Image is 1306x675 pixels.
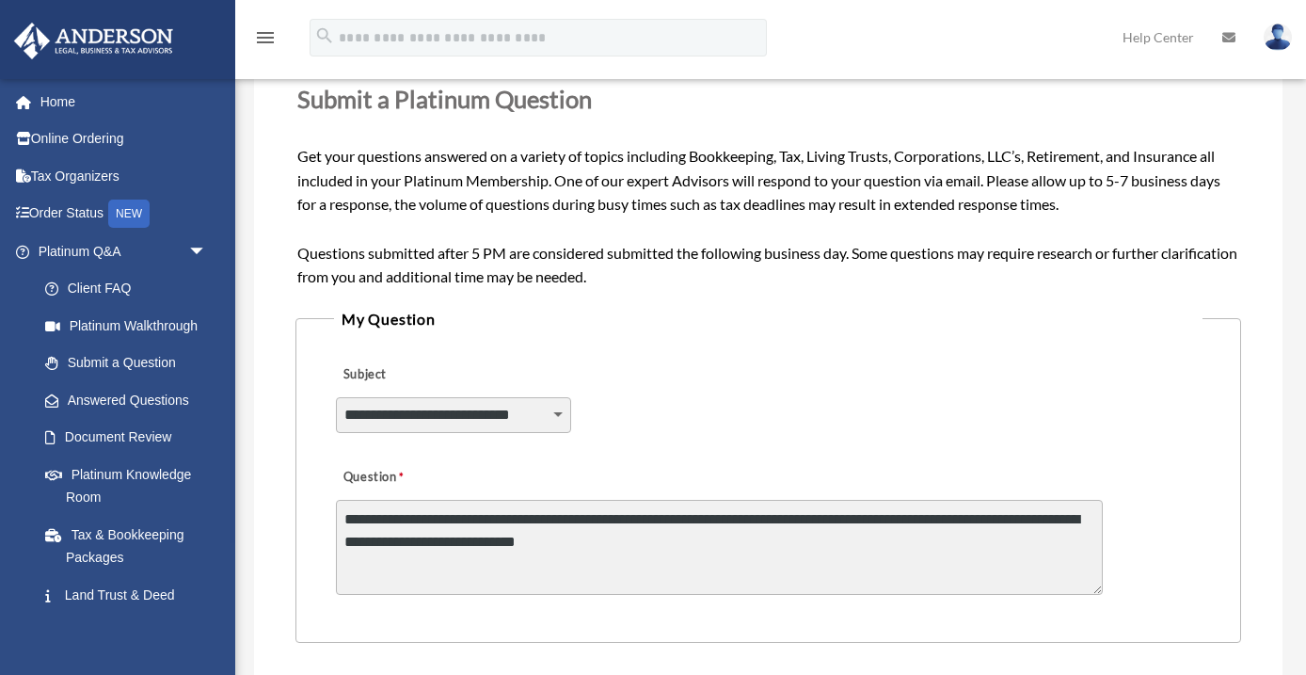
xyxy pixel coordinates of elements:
a: Platinum Q&Aarrow_drop_down [13,233,235,270]
i: menu [254,26,277,49]
a: Order StatusNEW [13,195,235,233]
label: Subject [336,362,515,389]
label: Question [336,465,482,491]
img: Anderson Advisors Platinum Portal [8,23,179,59]
span: Submit a Platinum Question [297,85,592,113]
a: Tax & Bookkeeping Packages [26,516,235,576]
a: Platinum Walkthrough [26,307,235,345]
div: NEW [108,200,150,228]
a: Document Review [26,419,235,457]
a: Home [13,83,235,121]
a: Land Trust & Deed Forum [26,576,235,636]
a: Submit a Question [26,345,226,382]
span: arrow_drop_down [188,233,226,271]
a: Tax Organizers [13,157,235,195]
a: Platinum Knowledge Room [26,456,235,516]
a: menu [254,33,277,49]
legend: My Question [334,306,1202,332]
a: Answered Questions [26,381,235,419]
a: Online Ordering [13,121,235,158]
a: Client FAQ [26,270,235,308]
i: search [314,25,335,46]
img: User Pic [1264,24,1292,51]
